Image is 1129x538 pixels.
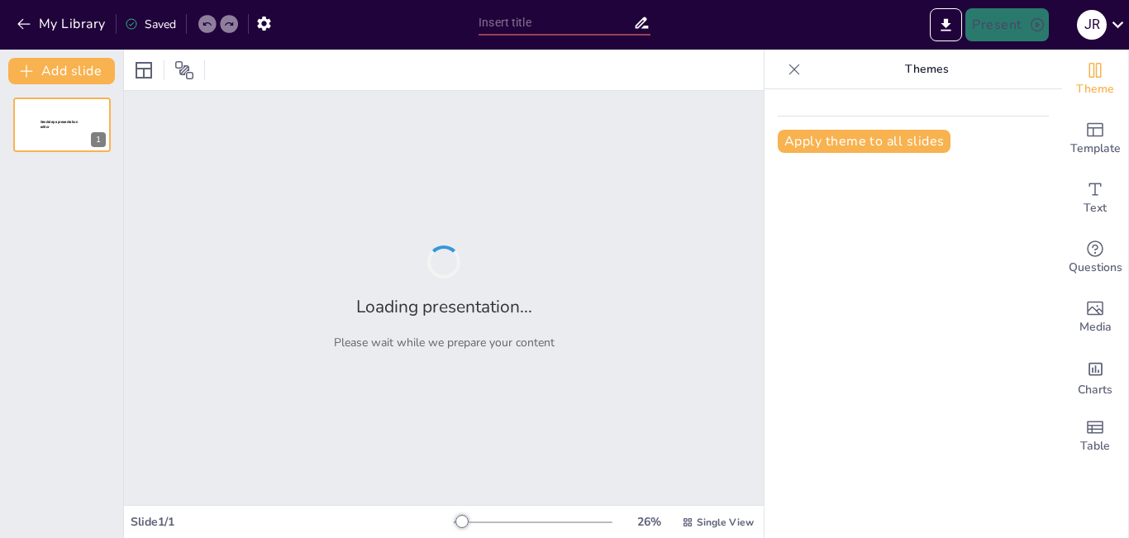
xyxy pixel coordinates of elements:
button: Add slide [8,58,115,84]
input: Insert title [479,11,633,35]
p: Please wait while we prepare your content [334,335,555,350]
span: Single View [697,516,754,529]
span: Table [1080,437,1110,455]
div: Add ready made slides [1062,109,1128,169]
div: Slide 1 / 1 [131,514,454,530]
p: Themes [807,50,1046,89]
div: 1 [13,98,111,152]
div: J R [1077,10,1107,40]
button: J R [1077,8,1107,41]
div: Change the overall theme [1062,50,1128,109]
div: Add charts and graphs [1062,347,1128,407]
div: Layout [131,57,157,83]
div: Add a table [1062,407,1128,466]
span: Media [1079,318,1112,336]
button: Apply theme to all slides [778,130,950,153]
h2: Loading presentation... [356,295,532,318]
button: Present [965,8,1048,41]
button: My Library [12,11,112,37]
span: Template [1070,140,1121,158]
div: 26 % [629,514,669,530]
span: Charts [1078,381,1112,399]
span: Sendsteps presentation editor [40,120,78,129]
span: Text [1084,199,1107,217]
button: Export to PowerPoint [930,8,962,41]
div: 1 [91,132,106,147]
div: Saved [125,17,176,32]
div: Add text boxes [1062,169,1128,228]
span: Theme [1076,80,1114,98]
div: Add images, graphics, shapes or video [1062,288,1128,347]
span: Position [174,60,194,80]
div: Get real-time input from your audience [1062,228,1128,288]
span: Questions [1069,259,1122,277]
